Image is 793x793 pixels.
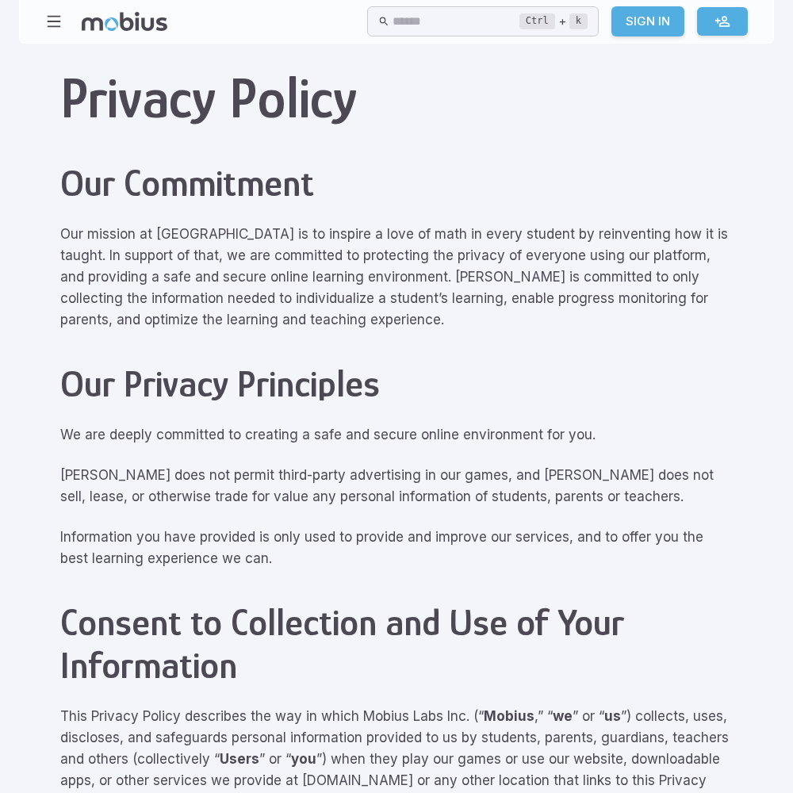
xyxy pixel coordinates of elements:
[611,6,684,36] a: Sign In
[60,601,733,687] h2: Consent to Collection and Use of Your Information
[60,362,733,405] h2: Our Privacy Principles
[484,708,534,724] strong: Mobius
[519,13,555,29] kbd: Ctrl
[60,162,733,205] h2: Our Commitment
[291,751,316,767] strong: you
[604,708,621,724] strong: us
[60,224,733,331] p: Our mission at [GEOGRAPHIC_DATA] is to inspire a love of math in every student by reinventing how...
[60,66,733,130] h1: Privacy Policy
[553,708,573,724] strong: we
[569,13,588,29] kbd: k
[519,12,588,31] div: +
[60,465,733,508] p: [PERSON_NAME] does not permit third-party advertising in our games, and [PERSON_NAME] does not se...
[60,527,733,569] p: Information you have provided is only used to provide and improve our services, and to offer you ...
[60,424,733,446] p: We are deeply committed to creating a safe and secure online environment for you.
[220,751,259,767] strong: Users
